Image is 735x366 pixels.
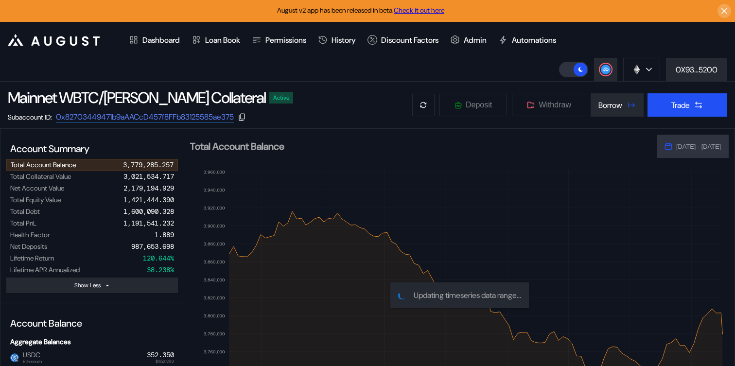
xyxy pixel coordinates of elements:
[6,278,178,293] button: Show Less
[204,187,225,192] text: 3,940,000
[204,313,225,318] text: 3,800,000
[6,139,178,159] div: Account Summary
[142,35,180,45] div: Dashboard
[204,205,225,210] text: 3,920,000
[123,160,174,169] div: 3,779,285.257
[631,64,642,75] img: chain logo
[123,195,174,204] div: 1,421,444.390
[147,265,174,274] div: 38.238%
[186,22,246,58] a: Loan Book
[131,242,174,251] div: 987,653.698
[312,22,362,58] a: History
[204,295,225,300] text: 3,820,000
[123,219,174,227] div: 1,191,541.232
[623,58,660,81] button: chain logo
[10,353,19,362] img: usdc.png
[591,93,644,117] button: Borrow
[273,94,289,101] div: Active
[246,22,312,58] a: Permissions
[464,35,487,45] div: Admin
[6,313,178,333] div: Account Balance
[598,100,622,110] div: Borrow
[511,93,587,117] button: Withdraw
[439,93,507,117] button: Deposit
[204,259,225,264] text: 3,860,000
[10,184,64,192] div: Net Account Value
[143,254,174,262] div: 120.644%
[147,351,174,359] div: 352.350
[190,141,649,151] h2: Total Account Balance
[8,113,52,122] div: Subaccount ID:
[265,35,306,45] div: Permissions
[23,359,42,364] span: Ethereum
[444,22,492,58] a: Admin
[16,357,20,362] img: svg+xml,%3c
[10,172,71,181] div: Total Collateral Value
[676,65,717,75] div: 0X93...5200
[381,35,438,45] div: Discount Factors
[10,207,40,216] div: Total Debt
[204,331,225,336] text: 3,780,000
[6,333,178,350] div: Aggregate Balances
[394,6,444,15] a: Check it out here
[466,101,492,109] span: Deposit
[56,112,234,122] a: 0x82703449471b9aAACcD457f8FFb83125585ae375
[204,241,225,246] text: 3,880,000
[10,265,80,274] div: Lifetime APR Annualized
[10,242,47,251] div: Net Deposits
[332,35,356,45] div: History
[10,230,50,239] div: Health Factor
[512,35,556,45] div: Automations
[277,6,444,15] span: August v2 app has been released in beta.
[123,172,174,181] div: 3,021,534.717
[155,230,174,239] div: 1.889
[19,351,42,364] span: USDC
[204,277,225,282] text: 3,840,000
[204,169,225,174] text: 3,960,000
[204,349,225,354] text: 3,760,000
[74,281,101,289] div: Show Less
[671,100,690,110] div: Trade
[10,219,36,227] div: Total PnL
[414,290,521,300] span: Updating timeseries data range...
[539,101,571,109] span: Withdraw
[666,58,727,81] button: 0X93...5200
[10,195,61,204] div: Total Equity Value
[123,184,174,192] div: 2,179,194.929
[492,22,562,58] a: Automations
[205,35,240,45] div: Loan Book
[156,359,174,364] span: $352.292
[10,254,54,262] div: Lifetime Return
[204,223,225,228] text: 3,900,000
[123,22,186,58] a: Dashboard
[11,160,76,169] div: Total Account Balance
[398,292,406,299] img: pending
[362,22,444,58] a: Discount Factors
[123,207,174,216] div: 1,600,090.328
[8,87,265,108] div: Mainnet WBTC/[PERSON_NAME] Collateral
[647,93,727,117] button: Trade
